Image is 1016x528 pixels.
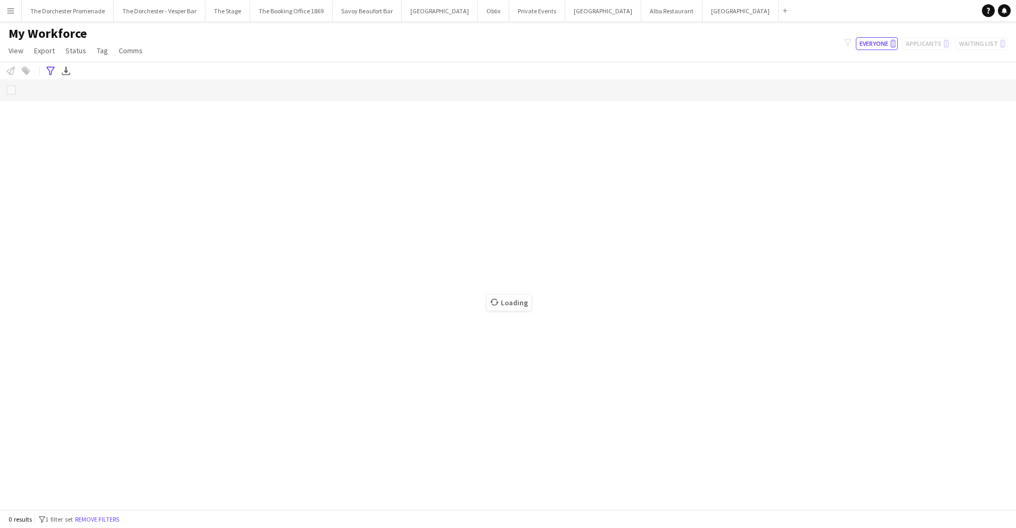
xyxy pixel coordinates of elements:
span: View [9,46,23,55]
button: Private Events [509,1,565,21]
button: [GEOGRAPHIC_DATA] [565,1,641,21]
button: The Booking Office 1869 [250,1,333,21]
button: Alba Restaurant [641,1,703,21]
span: 0 [890,39,896,48]
span: Tag [97,46,108,55]
button: The Dorchester Promenade [22,1,114,21]
a: View [4,44,28,58]
button: The Dorchester - Vesper Bar [114,1,205,21]
a: Export [30,44,59,58]
button: [GEOGRAPHIC_DATA] [402,1,478,21]
button: Remove filters [73,514,121,525]
button: Oblix [478,1,509,21]
span: Export [34,46,55,55]
a: Status [61,44,90,58]
span: My Workforce [9,26,87,42]
button: Everyone0 [856,37,898,50]
app-action-btn: Advanced filters [44,64,57,77]
app-action-btn: Export XLSX [60,64,72,77]
button: The Stage [205,1,250,21]
button: Savoy Beaufort Bar [333,1,402,21]
a: Tag [93,44,112,58]
span: Loading [487,295,531,311]
button: [GEOGRAPHIC_DATA] [703,1,779,21]
span: Comms [119,46,143,55]
a: Comms [114,44,147,58]
span: Status [65,46,86,55]
span: 1 filter set [45,515,73,523]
